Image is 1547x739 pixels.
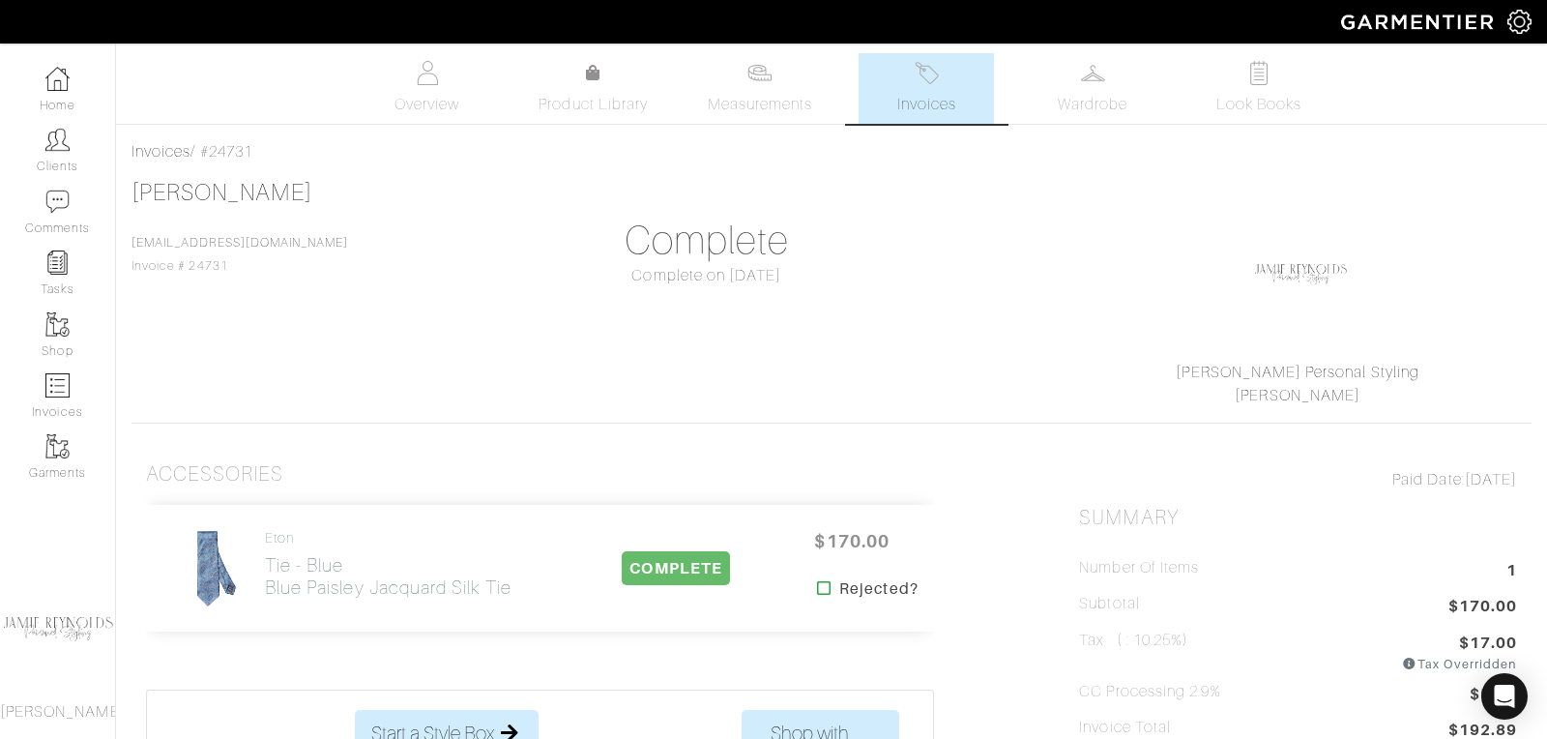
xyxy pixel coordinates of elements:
span: Product Library [539,93,648,116]
img: comment-icon-a0a6a9ef722e966f86d9cbdc48e553b5cf19dbc54f86b18d962a5391bc8f6eb6.png [45,190,70,214]
img: dashboard-icon-dbcd8f5a0b271acd01030246c82b418ddd0df26cd7fceb0bd07c9910d44c42f6.png [45,67,70,91]
img: clients-icon-6bae9207a08558b7cb47a8932f037763ab4055f8c8b6bfacd5dc20c3e0201464.png [45,128,70,152]
h5: Invoice Total [1079,719,1171,737]
a: Measurements [692,53,829,124]
strong: Rejected? [839,577,918,601]
a: [PERSON_NAME] Personal Styling [1176,364,1419,381]
h5: Number of Items [1079,559,1199,577]
h5: Tax ( : 10.25%) [1079,632,1188,665]
a: [PERSON_NAME] [1235,387,1360,404]
div: Open Intercom Messenger [1481,673,1528,720]
span: Measurements [708,93,813,116]
h1: Complete [488,218,926,264]
span: 1 [1506,559,1517,585]
h2: Tie - Blue Blue Paisley Jacquard Silk Tie [265,554,512,599]
a: Wardrobe [1025,53,1160,124]
div: [DATE] [1079,468,1517,491]
img: orders-27d20c2124de7fd6de4e0e44c1d41de31381a507db9b33961299e4e07d508b8c.svg [915,61,939,85]
span: COMPLETE [622,551,729,585]
a: Invoices [131,143,190,161]
div: / #24731 [131,140,1532,163]
span: $170.00 [1448,595,1517,621]
div: Tax Overridden [1402,655,1517,673]
img: Laf3uQ8GxXCUCpUxMBPvKvLn.png [1252,225,1349,322]
img: garments-icon-b7da505a4dc4fd61783c78ac3ca0ef83fa9d6f193b1c9dc38574b1d14d53ca28.png [45,434,70,458]
a: [PERSON_NAME] [131,180,312,205]
span: Wardrobe [1058,93,1127,116]
span: $5.89 [1470,683,1517,709]
a: Eton Tie - BlueBlue Paisley Jacquard Silk Tie [265,530,512,599]
img: gear-icon-white-bd11855cb880d31180b6d7d6211b90ccbf57a29d726f0c71d8c61bd08dd39cc2.png [1507,10,1532,34]
a: Product Library [526,62,661,116]
span: Overview [394,93,459,116]
a: Look Books [1191,53,1327,124]
h2: Summary [1079,506,1517,530]
img: garments-icon-b7da505a4dc4fd61783c78ac3ca0ef83fa9d6f193b1c9dc38574b1d14d53ca28.png [45,312,70,337]
span: Invoice # 24731 [131,236,348,273]
img: garmentier-logo-header-white-b43fb05a5012e4ada735d5af1a66efaba907eab6374d6393d1fbf88cb4ef424d.png [1331,5,1507,39]
span: $170.00 [794,520,910,562]
img: wardrobe-487a4870c1b7c33e795ec22d11cfc2ed9d08956e64fb3008fe2437562e282088.svg [1081,61,1105,85]
a: Overview [360,53,495,124]
span: Invoices [897,93,956,116]
img: todo-9ac3debb85659649dc8f770b8b6100bb5dab4b48dedcbae339e5042a72dfd3cc.svg [1247,61,1271,85]
h4: Eton [265,530,512,547]
img: aJeQz3JWvebwLKn6USzRjiM7 [190,528,243,609]
img: reminder-icon-8004d30b9f0a5d33ae49ab947aed9ed385cf756f9e5892f1edd6e32f2345188e.png [45,251,70,275]
h3: Accessories [146,462,284,487]
a: Invoices [859,53,994,124]
h5: CC Processing 2.9% [1079,683,1221,701]
img: orders-icon-0abe47150d42831381b5fb84f609e132dff9fe21cb692f30cb5eec754e2cba89.png [45,373,70,398]
div: Complete on [DATE] [488,264,926,287]
img: measurements-466bbee1fd09ba9460f595b01e5d73f9e2bff037440d3c8f018324cb6cdf7a4a.svg [747,61,772,85]
span: $17.00 [1459,632,1517,655]
span: Paid Date: [1392,471,1465,488]
span: Look Books [1216,93,1302,116]
a: [EMAIL_ADDRESS][DOMAIN_NAME] [131,236,348,250]
img: basicinfo-40fd8af6dae0f16599ec9e87c0ef1c0a1fdea2edbe929e3d69a839185d80c458.svg [415,61,439,85]
h5: Subtotal [1079,595,1139,613]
